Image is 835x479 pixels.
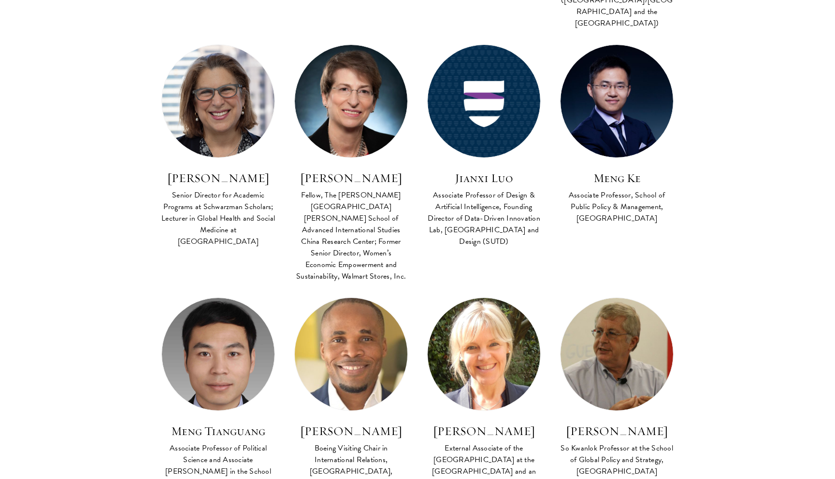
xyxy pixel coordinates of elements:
a: Meng Ke Associate Professor, School of Public Policy & Management, [GEOGRAPHIC_DATA] [560,44,674,225]
div: Fellow, The [PERSON_NAME][GEOGRAPHIC_DATA][PERSON_NAME] School of Advanced International Studies ... [294,189,408,282]
h3: [PERSON_NAME] [161,170,275,186]
a: Jianxi Luo Associate Professor of Design & Artificial Intelligence, Founding Director of Data-Dri... [427,44,541,248]
h3: [PERSON_NAME] [294,423,408,439]
a: [PERSON_NAME] Fellow, The [PERSON_NAME][GEOGRAPHIC_DATA][PERSON_NAME] School of Advanced Internat... [294,44,408,283]
h3: Meng Tianguang [161,423,275,439]
h3: [PERSON_NAME] [560,423,674,439]
h3: [PERSON_NAME] [294,170,408,186]
div: Associate Professor, School of Public Policy & Management, [GEOGRAPHIC_DATA] [560,189,674,224]
div: Senior Director for Academic Programs at Schwarzman Scholars; Lecturer in Global Health and Socia... [161,189,275,247]
h3: Meng Ke [560,170,674,186]
h3: [PERSON_NAME] [427,423,541,439]
div: Associate Professor of Design & Artificial Intelligence, Founding Director of Data-Driven Innovat... [427,189,541,247]
a: [PERSON_NAME] Senior Director for Academic Programs at Schwarzman Scholars; Lecturer in Global He... [161,44,275,248]
h3: Jianxi Luo [427,170,541,186]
